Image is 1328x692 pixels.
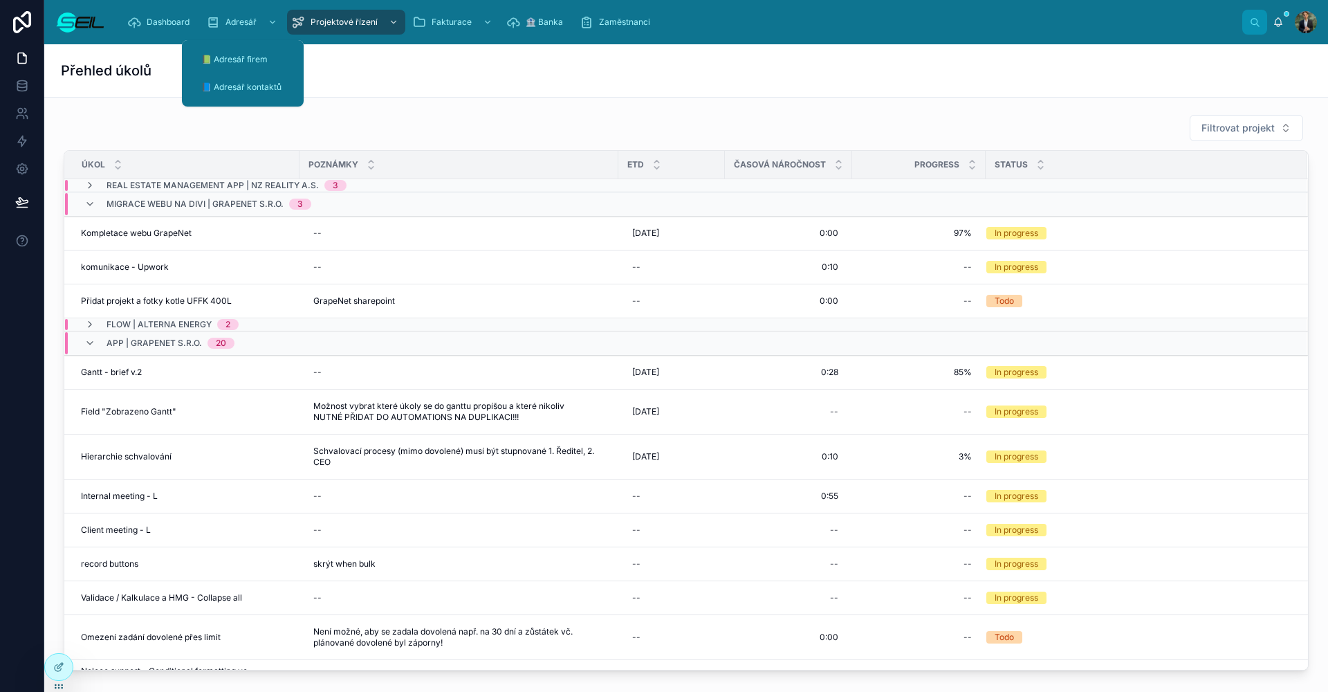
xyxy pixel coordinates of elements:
[190,47,295,72] a: 📗 Adresář firem
[81,491,158,502] span: Internal meeting - L
[627,485,717,507] a: --
[632,632,640,643] div: --
[986,490,1290,502] a: In progress
[81,666,291,688] a: Noloco support - Conditional formatting ve sloupcích/tabulka
[632,525,640,536] div: --
[81,262,291,273] a: komunikace - Upwork
[81,228,192,239] span: Kompletace webu GrapeNet
[308,621,610,654] a: Není možné, aby se zadala dovolená např. na 30 dní a zůstátek vč. plánované dovolené byl záporny!
[995,227,1038,239] div: In progress
[860,519,977,541] a: --
[986,295,1290,307] a: Todo
[333,180,338,191] div: 3
[81,632,291,643] a: Omezení zadání dovolené přes limit
[820,632,838,643] span: 0:00
[733,626,844,648] a: 0:00
[308,290,610,312] a: GrapeNet sharepoint
[860,587,977,609] a: --
[432,17,472,28] span: Fakturace
[821,491,838,502] span: 0:55
[860,222,977,244] a: 97%
[55,11,105,33] img: App logo
[313,525,322,536] div: --
[308,256,610,278] a: --
[963,632,972,643] div: --
[963,558,972,570] div: --
[866,367,972,378] span: 85%
[860,626,977,648] a: --
[81,525,291,536] a: Client meeting - L
[81,451,172,462] span: Hierarchie schvalování
[995,631,1014,644] div: Todo
[308,222,610,244] a: --
[820,228,838,239] span: 0:00
[1190,115,1303,141] button: Select Button
[1201,121,1275,135] span: Filtrovat projekt
[313,446,605,468] span: Schvalovací procesy (mimo dovolené) musí být stupnované 1. Ředitel, 2. CEO
[313,367,322,378] div: --
[308,159,358,170] span: Poznámky
[995,261,1038,273] div: In progress
[995,592,1038,604] div: In progress
[627,587,717,609] a: --
[116,7,1242,37] div: scrollable content
[830,558,838,570] div: --
[81,558,291,570] a: record buttons
[830,406,838,417] div: --
[313,626,605,648] span: Není možné, aby se zadala dovolená např. na 30 dní a zůstátek vč. plánované dovolené byl záporny!
[313,228,322,239] div: --
[632,491,640,502] div: --
[963,295,972,307] div: --
[830,525,838,536] div: --
[733,401,844,423] a: --
[287,10,405,35] a: Projektové řízení
[632,558,640,570] div: --
[225,17,257,28] span: Adresář
[866,228,972,239] span: 97%
[733,587,844,609] a: --
[147,17,190,28] span: Dashboard
[860,361,977,383] a: 85%
[733,290,844,312] a: 0:00
[61,61,151,80] h1: Přehled úkolů
[733,256,844,278] a: 0:10
[986,592,1290,604] a: In progress
[821,367,838,378] span: 0:28
[860,553,977,575] a: --
[190,75,295,100] a: 📘 Adresář kontaktů
[733,222,844,244] a: 0:00
[308,485,610,507] a: --
[81,228,291,239] a: Kompletace webu GrapeNet
[82,159,105,170] span: Úkol
[123,10,199,35] a: Dashboard
[627,446,717,468] a: [DATE]
[81,406,291,417] a: Field "Zobrazeno Gantt"
[627,401,717,423] a: [DATE]
[313,262,322,273] div: --
[632,367,659,378] span: [DATE]
[820,295,838,307] span: 0:00
[297,199,303,210] div: 3
[995,558,1038,570] div: In progress
[526,17,563,28] span: 🏦 Banka
[963,406,972,417] div: --
[822,262,838,273] span: 0:10
[107,338,202,349] span: App | GrapeNet s.r.o.
[308,361,610,383] a: --
[963,525,972,536] div: --
[986,631,1290,644] a: Todo
[627,290,717,312] a: --
[860,401,977,423] a: --
[627,553,717,575] a: --
[995,366,1038,379] div: In progress
[733,553,844,575] a: --
[986,406,1290,418] a: In progress
[733,361,844,383] a: 0:28
[995,490,1038,502] div: In progress
[860,290,977,312] a: --
[995,295,1014,307] div: Todo
[627,519,717,541] a: --
[733,485,844,507] a: 0:55
[81,592,242,603] span: Validace / Kalkulace a HMG - Collapse all
[632,451,659,462] span: [DATE]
